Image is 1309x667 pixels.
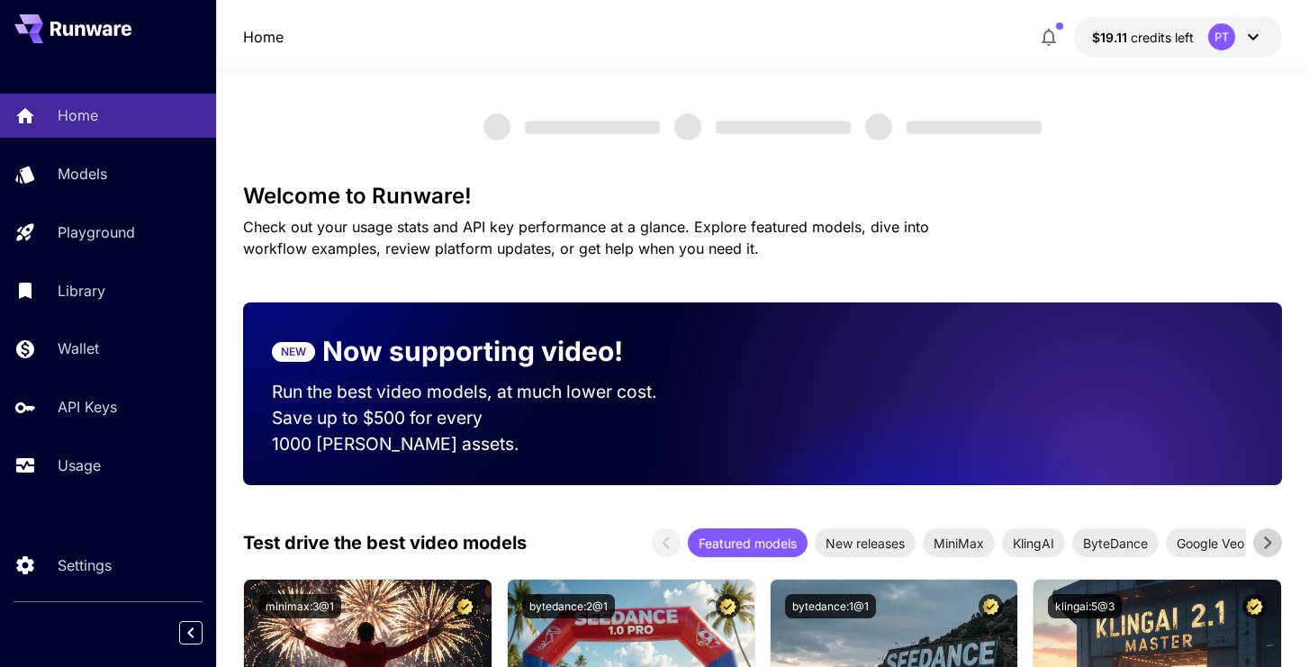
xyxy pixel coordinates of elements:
button: Certified Model – Vetted for best performance and includes a commercial license. [1242,594,1267,618]
button: bytedance:1@1 [785,594,876,618]
div: KlingAI [1002,528,1065,557]
span: credits left [1131,30,1194,45]
p: Wallet [58,338,99,359]
div: PT [1208,23,1235,50]
div: Collapse sidebar [193,617,216,649]
h3: Welcome to Runware! [243,184,1281,209]
p: NEW [281,344,306,360]
span: MiniMax [923,534,995,553]
p: Now supporting video! [322,331,623,372]
span: Google Veo [1166,534,1255,553]
p: Library [58,280,105,302]
div: ByteDance [1072,528,1159,557]
p: Home [58,104,98,126]
div: Featured models [688,528,808,557]
span: ByteDance [1072,534,1159,553]
span: $19.11 [1092,30,1131,45]
div: MiniMax [923,528,995,557]
div: $19.111 [1092,28,1194,47]
button: minimax:3@1 [258,594,341,618]
button: Certified Model – Vetted for best performance and includes a commercial license. [716,594,740,618]
p: API Keys [58,396,117,418]
p: Run the best video models, at much lower cost. [272,379,691,405]
p: Models [58,163,107,185]
button: bytedance:2@1 [522,594,615,618]
p: Test drive the best video models [243,529,527,556]
p: Playground [58,221,135,243]
nav: breadcrumb [243,26,284,48]
button: Collapse sidebar [179,621,203,644]
span: New releases [815,534,916,553]
p: Usage [58,455,101,476]
button: $19.111PT [1074,16,1282,58]
span: KlingAI [1002,534,1065,553]
span: Check out your usage stats and API key performance at a glance. Explore featured models, dive int... [243,218,929,257]
button: Certified Model – Vetted for best performance and includes a commercial license. [979,594,1003,618]
a: Home [243,26,284,48]
div: Google Veo [1166,528,1255,557]
button: Certified Model – Vetted for best performance and includes a commercial license. [453,594,477,618]
span: Featured models [688,534,808,553]
div: New releases [815,528,916,557]
p: Settings [58,554,112,576]
p: Save up to $500 for every 1000 [PERSON_NAME] assets. [272,405,691,457]
button: klingai:5@3 [1048,594,1122,618]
